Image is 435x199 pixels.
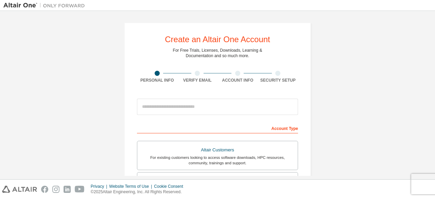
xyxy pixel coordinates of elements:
img: Altair One [3,2,88,9]
img: youtube.svg [75,186,85,193]
div: Account Type [137,122,298,133]
div: Create an Altair One Account [165,35,270,44]
img: instagram.svg [52,186,59,193]
img: altair_logo.svg [2,186,37,193]
div: Account Info [217,78,258,83]
div: Altair Customers [141,145,294,155]
div: Security Setup [258,78,298,83]
img: facebook.svg [41,186,48,193]
div: Website Terms of Use [109,184,154,189]
p: © 2025 Altair Engineering, Inc. All Rights Reserved. [91,189,187,195]
div: Privacy [91,184,109,189]
div: Verify Email [177,78,218,83]
div: Personal Info [137,78,177,83]
div: For Free Trials, Licenses, Downloads, Learning & Documentation and so much more. [173,48,262,59]
img: linkedin.svg [64,186,71,193]
div: Cookie Consent [154,184,187,189]
div: For existing customers looking to access software downloads, HPC resources, community, trainings ... [141,155,294,166]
